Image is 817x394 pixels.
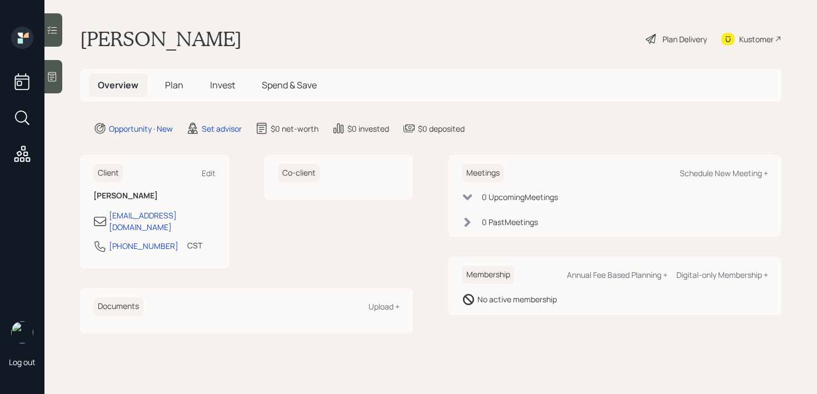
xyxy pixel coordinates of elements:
[278,164,320,182] h6: Co-client
[368,301,400,312] div: Upload +
[93,164,123,182] h6: Client
[676,270,768,280] div: Digital-only Membership +
[93,297,143,316] h6: Documents
[93,191,216,201] h6: [PERSON_NAME]
[165,79,183,91] span: Plan
[680,168,768,178] div: Schedule New Meeting +
[739,33,774,45] div: Kustomer
[418,123,465,134] div: $0 deposited
[11,321,33,343] img: retirable_logo.png
[567,270,667,280] div: Annual Fee Based Planning +
[347,123,389,134] div: $0 invested
[98,79,138,91] span: Overview
[202,123,242,134] div: Set advisor
[271,123,318,134] div: $0 net-worth
[662,33,707,45] div: Plan Delivery
[462,266,515,284] h6: Membership
[482,191,558,203] div: 0 Upcoming Meeting s
[109,123,173,134] div: Opportunity · New
[210,79,235,91] span: Invest
[109,240,178,252] div: [PHONE_NUMBER]
[482,216,538,228] div: 0 Past Meeting s
[187,240,202,251] div: CST
[462,164,504,182] h6: Meetings
[9,357,36,367] div: Log out
[202,168,216,178] div: Edit
[262,79,317,91] span: Spend & Save
[477,293,557,305] div: No active membership
[80,27,242,51] h1: [PERSON_NAME]
[109,210,216,233] div: [EMAIL_ADDRESS][DOMAIN_NAME]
